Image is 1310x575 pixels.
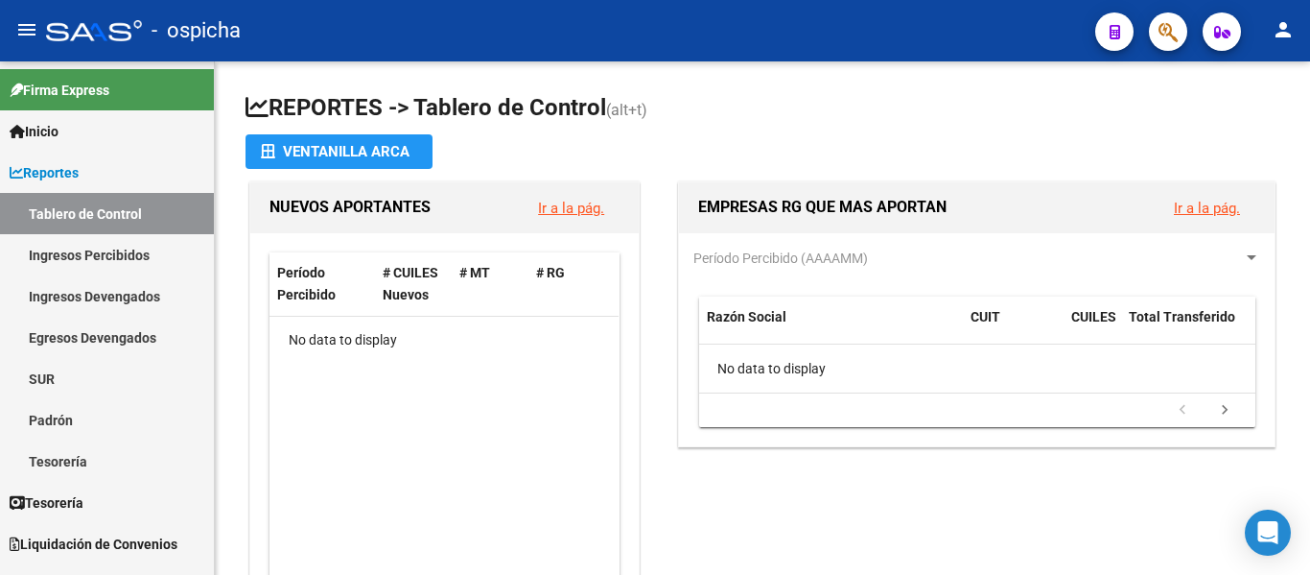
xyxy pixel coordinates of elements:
[10,121,58,142] span: Inicio
[699,297,963,360] datatable-header-cell: Razón Social
[1272,18,1295,41] mat-icon: person
[459,265,490,280] span: # MT
[963,297,1064,360] datatable-header-cell: CUIT
[707,309,786,324] span: Razón Social
[538,200,604,217] a: Ir a la pág.
[152,10,241,52] span: - ospicha
[269,198,431,216] span: NUEVOS APORTANTES
[1158,190,1255,226] button: Ir a la pág.
[1064,297,1121,360] datatable-header-cell: CUILES
[15,18,38,41] mat-icon: menu
[246,92,1279,126] h1: REPORTES -> Tablero de Control
[1129,309,1235,324] span: Total Transferido
[693,251,868,266] span: Período Percibido (AAAAMM)
[1206,400,1243,421] a: go to next page
[528,252,605,316] datatable-header-cell: # RG
[10,534,177,555] span: Liquidación de Convenios
[383,265,438,302] span: # CUILES Nuevos
[699,345,1255,393] div: No data to display
[1174,200,1240,217] a: Ir a la pág.
[277,265,336,302] span: Período Percibido
[246,134,433,169] button: Ventanilla ARCA
[375,252,452,316] datatable-header-cell: # CUILES Nuevos
[971,309,1000,324] span: CUIT
[1164,400,1201,421] a: go to previous page
[606,101,647,119] span: (alt+t)
[10,162,79,183] span: Reportes
[10,80,109,101] span: Firma Express
[10,492,83,514] span: Tesorería
[261,134,417,169] div: Ventanilla ARCA
[269,252,375,316] datatable-header-cell: Período Percibido
[523,190,620,226] button: Ir a la pág.
[452,252,528,316] datatable-header-cell: # MT
[536,265,565,280] span: # RG
[1121,297,1255,360] datatable-header-cell: Total Transferido
[1071,309,1116,324] span: CUILES
[269,317,619,365] div: No data to display
[698,198,947,216] span: EMPRESAS RG QUE MAS APORTAN
[1245,510,1291,556] div: Open Intercom Messenger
